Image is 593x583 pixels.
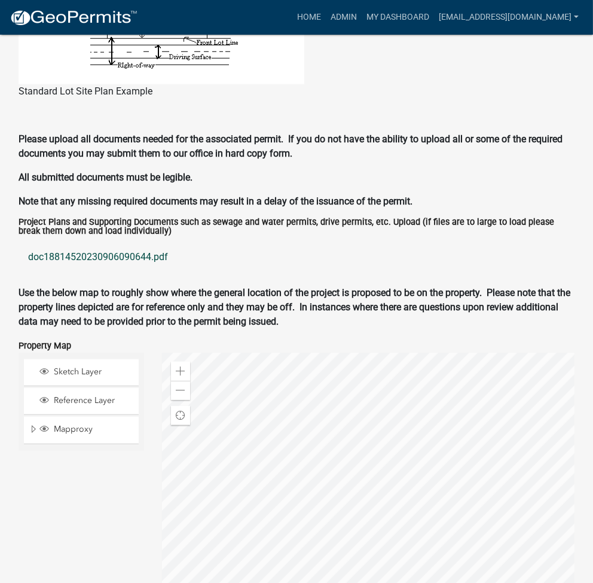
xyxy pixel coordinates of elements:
a: Home [292,6,326,29]
li: Reference Layer [24,388,139,415]
div: Zoom out [171,381,190,400]
div: Zoom in [171,362,190,381]
li: Sketch Layer [24,359,139,386]
figcaption: Standard Lot Site Plan Example [19,84,574,99]
a: My Dashboard [362,6,434,29]
a: [EMAIL_ADDRESS][DOMAIN_NAME] [434,6,583,29]
strong: Please upload all documents needed for the associated permit. If you do not have the ability to u... [19,133,563,159]
li: Mapproxy [24,417,139,444]
span: Mapproxy [51,424,135,435]
div: Mapproxy [38,424,135,436]
span: Reference Layer [51,395,135,406]
label: Project Plans and Supporting Documents such as sewage and water permits, drive permits, etc. Uplo... [19,218,574,236]
a: doc18814520230906090644.pdf [19,243,574,271]
span: Expand [29,424,38,437]
strong: Note that any missing required documents may result in a delay of the issuance of the permit. [19,196,412,207]
a: Admin [326,6,362,29]
div: Find my location [171,406,190,425]
div: Sketch Layer [38,367,135,379]
strong: All submitted documents must be legible. [19,172,192,183]
div: Reference Layer [38,395,135,407]
strong: Use the below map to roughly show where the general location of the project is proposed to be on ... [19,287,570,327]
label: Property Map [19,342,71,350]
span: Sketch Layer [51,367,135,377]
ul: Layer List [23,356,140,448]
